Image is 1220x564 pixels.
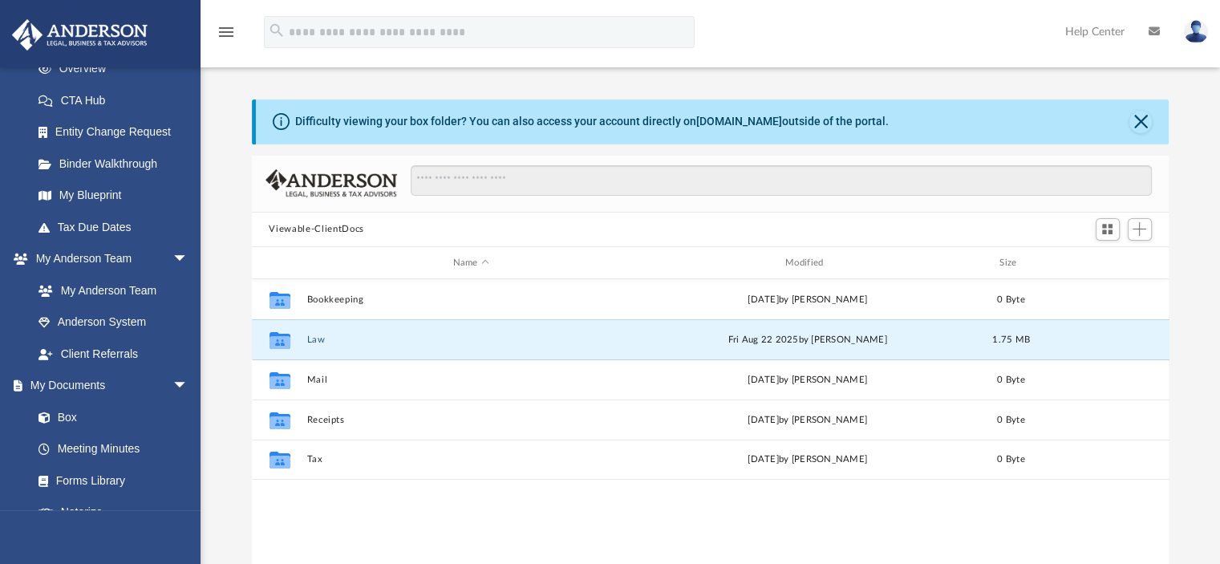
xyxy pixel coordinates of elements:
[22,53,213,85] a: Overview
[306,256,635,270] div: Name
[1128,218,1152,241] button: Add
[1096,218,1120,241] button: Switch to Grid View
[306,335,635,345] button: Law
[411,165,1151,196] input: Search files and folders
[992,335,1030,344] span: 1.75 MB
[642,333,971,347] div: Fri Aug 22 2025 by [PERSON_NAME]
[696,115,782,128] a: [DOMAIN_NAME]
[172,370,205,403] span: arrow_drop_down
[642,293,971,307] div: [DATE] by [PERSON_NAME]
[22,116,213,148] a: Entity Change Request
[11,370,205,402] a: My Documentsarrow_drop_down
[997,456,1025,465] span: 0 Byte
[22,306,205,339] a: Anderson System
[7,19,152,51] img: Anderson Advisors Platinum Portal
[172,243,205,276] span: arrow_drop_down
[22,274,197,306] a: My Anderson Team
[1129,111,1152,133] button: Close
[22,84,213,116] a: CTA Hub
[997,295,1025,304] span: 0 Byte
[306,415,635,425] button: Receipts
[217,22,236,42] i: menu
[997,416,1025,424] span: 0 Byte
[268,22,286,39] i: search
[22,338,205,370] a: Client Referrals
[22,148,213,180] a: Binder Walkthrough
[22,180,205,212] a: My Blueprint
[258,256,298,270] div: id
[217,30,236,42] a: menu
[11,243,205,275] a: My Anderson Teamarrow_drop_down
[22,433,205,465] a: Meeting Minutes
[642,256,972,270] div: Modified
[997,375,1025,384] span: 0 Byte
[1184,20,1208,43] img: User Pic
[295,113,889,130] div: Difficulty viewing your box folder? You can also access your account directly on outside of the p...
[269,222,363,237] button: Viewable-ClientDocs
[979,256,1043,270] div: Size
[22,465,197,497] a: Forms Library
[1050,256,1162,270] div: id
[642,453,971,468] div: [DATE] by [PERSON_NAME]
[22,401,197,433] a: Box
[306,375,635,385] button: Mail
[642,413,971,428] div: [DATE] by [PERSON_NAME]
[306,455,635,465] button: Tax
[306,294,635,305] button: Bookkeeping
[22,211,213,243] a: Tax Due Dates
[642,373,971,387] div: [DATE] by [PERSON_NAME]
[22,497,205,529] a: Notarize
